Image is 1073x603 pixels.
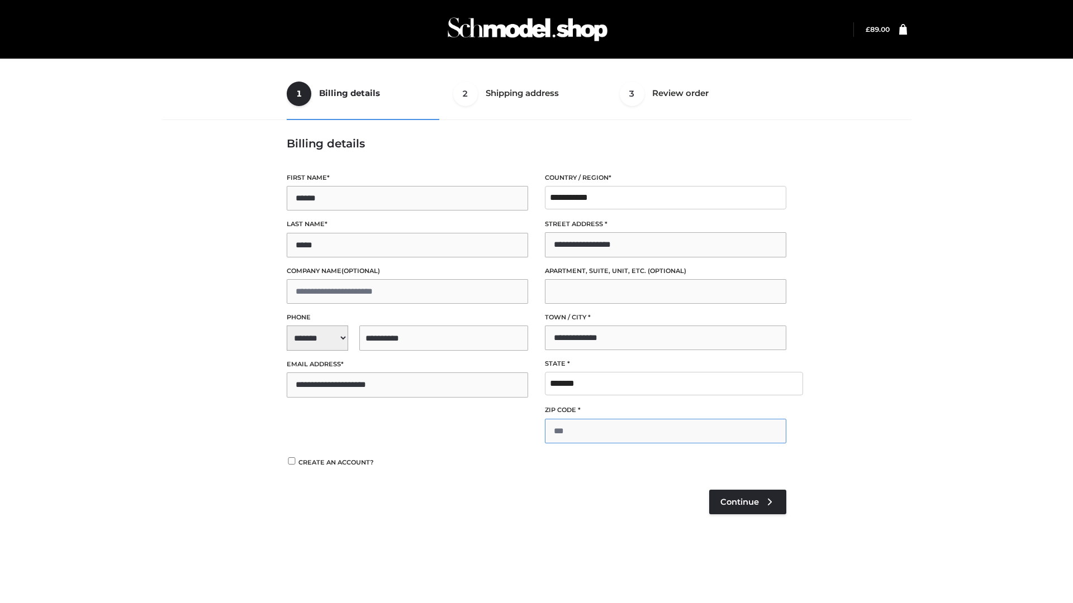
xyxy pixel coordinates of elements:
a: £89.00 [866,25,890,33]
span: £ [866,25,870,33]
span: (optional) [341,267,380,275]
span: Create an account? [298,458,374,466]
label: Last name [287,219,528,229]
label: State [545,358,786,369]
label: Town / City [545,312,786,323]
label: Country / Region [545,173,786,183]
label: Company name [287,266,528,276]
label: Street address [545,219,786,229]
label: Apartment, suite, unit, etc. [545,266,786,276]
label: Phone [287,312,528,323]
label: ZIP Code [545,405,786,415]
h3: Billing details [287,137,786,150]
span: Continue [720,497,759,507]
span: (optional) [648,267,686,275]
label: Email address [287,359,528,370]
bdi: 89.00 [866,25,890,33]
img: Schmodel Admin 964 [444,7,611,51]
a: Continue [709,490,786,514]
label: First name [287,173,528,183]
input: Create an account? [287,457,297,465]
